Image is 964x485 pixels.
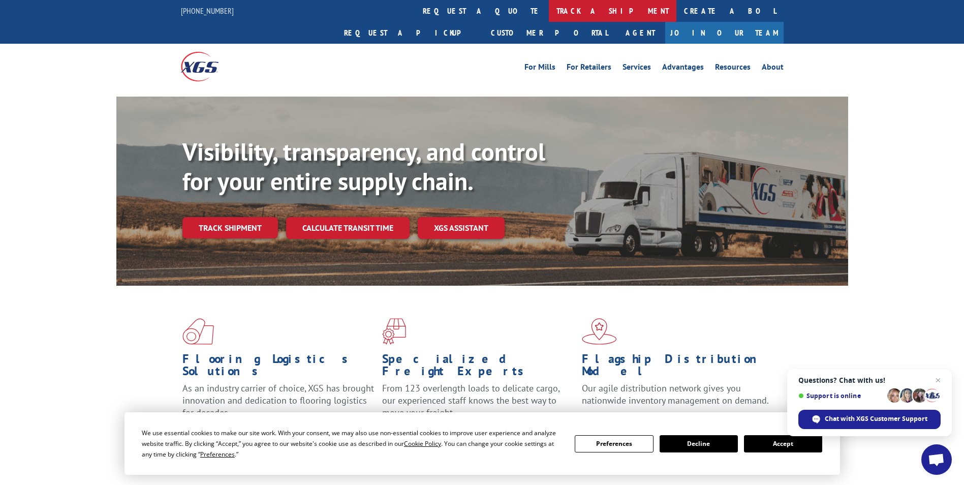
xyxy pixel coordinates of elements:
[582,353,774,382] h1: Flagship Distribution Model
[182,318,214,345] img: xgs-icon-total-supply-chain-intelligence-red
[382,382,574,428] p: From 123 overlength loads to delicate cargo, our experienced staff knows the best way to move you...
[744,435,822,452] button: Accept
[798,376,941,384] span: Questions? Chat with us!
[567,63,611,74] a: For Retailers
[286,217,410,239] a: Calculate transit time
[932,374,944,386] span: Close chat
[798,392,884,400] span: Support is online
[582,318,617,345] img: xgs-icon-flagship-distribution-model-red
[125,412,840,475] div: Cookie Consent Prompt
[662,63,704,74] a: Advantages
[582,382,769,406] span: Our agile distribution network gives you nationwide inventory management on demand.
[921,444,952,475] div: Open chat
[200,450,235,459] span: Preferences
[575,435,653,452] button: Preferences
[483,22,615,44] a: Customer Portal
[615,22,665,44] a: Agent
[404,439,441,448] span: Cookie Policy
[142,428,563,460] div: We use essential cookies to make our site work. With your consent, we may also use non-essential ...
[182,353,375,382] h1: Flooring Logistics Solutions
[524,63,555,74] a: For Mills
[181,6,234,16] a: [PHONE_NUMBER]
[798,410,941,429] div: Chat with XGS Customer Support
[660,435,738,452] button: Decline
[182,217,278,238] a: Track shipment
[762,63,784,74] a: About
[336,22,483,44] a: Request a pickup
[382,353,574,382] h1: Specialized Freight Experts
[182,382,374,418] span: As an industry carrier of choice, XGS has brought innovation and dedication to flooring logistics...
[715,63,751,74] a: Resources
[825,414,927,423] span: Chat with XGS Customer Support
[665,22,784,44] a: Join Our Team
[182,136,545,197] b: Visibility, transparency, and control for your entire supply chain.
[382,318,406,345] img: xgs-icon-focused-on-flooring-red
[623,63,651,74] a: Services
[418,217,505,239] a: XGS ASSISTANT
